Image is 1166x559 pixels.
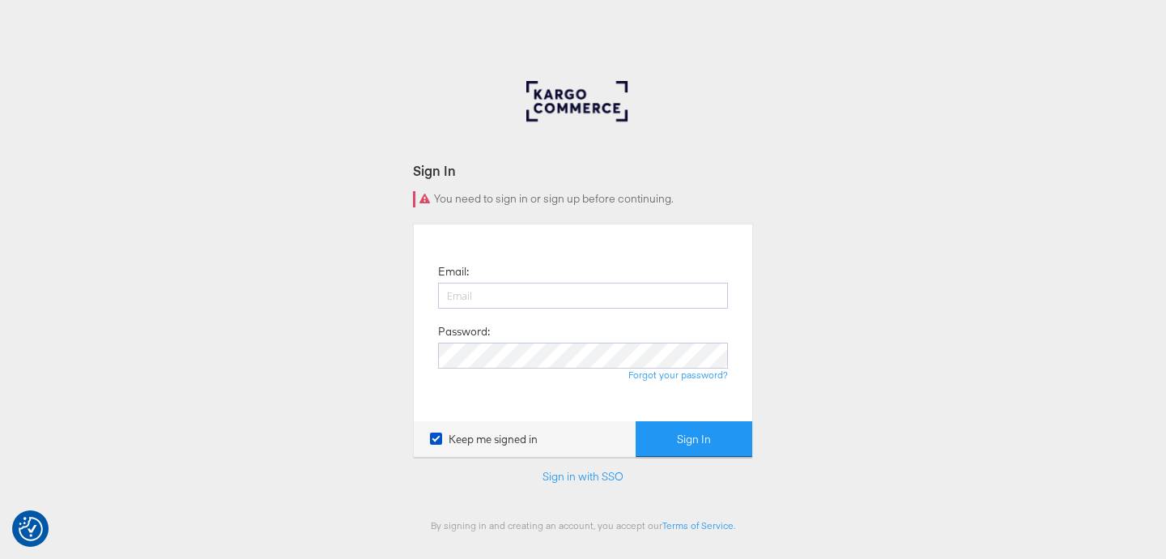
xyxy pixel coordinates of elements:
[438,324,490,339] label: Password:
[636,421,752,458] button: Sign In
[430,432,538,447] label: Keep me signed in
[438,283,728,309] input: Email
[662,519,734,531] a: Terms of Service
[438,264,469,279] label: Email:
[413,519,753,531] div: By signing in and creating an account, you accept our .
[19,517,43,541] img: Revisit consent button
[413,191,753,207] div: You need to sign in or sign up before continuing.
[413,161,753,180] div: Sign In
[543,469,623,484] a: Sign in with SSO
[19,517,43,541] button: Consent Preferences
[628,369,728,381] a: Forgot your password?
